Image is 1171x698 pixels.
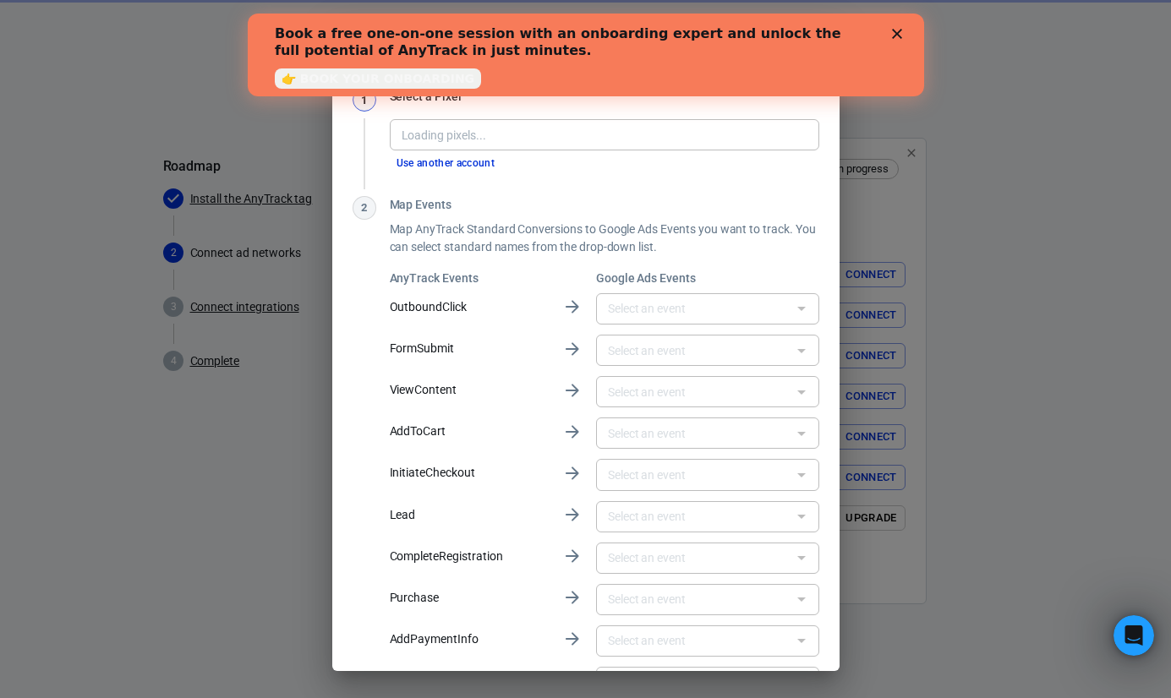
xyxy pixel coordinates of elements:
p: OutboundClick [390,298,549,316]
input: Select an event [601,589,786,610]
p: Back in 30 minutes [119,21,225,38]
input: Select an event [601,298,786,319]
h6: Google Ads Events [596,270,819,286]
input: Select an event [601,548,786,569]
div: The team will get back to you on this. AnyTrack will be back in 30 minutes. [27,348,264,381]
p: Purchase [390,589,549,607]
h3: Map Events [390,196,819,214]
div: 1 [353,88,376,112]
div: The team will get back to you on this. AnyTrack will be back in 30 minutes.AnyTrack • 5m ago [14,338,277,391]
iframe: Intercom live chat [1114,615,1154,656]
div: Are you currently using Amazon Associates links on your website, or are you looking to set up tra... [27,76,311,142]
div: talk to a human agent [179,176,311,193]
input: Select an event [601,381,786,402]
p: InitiateCheckout [390,464,549,482]
iframe: Intercom live chat banner [248,14,924,96]
input: Select an event [601,340,786,361]
button: go back [11,7,43,39]
p: CompleteRegistration [390,548,549,565]
input: Select an event [601,506,786,527]
div: AnyTrack says… [14,338,325,422]
div: Sure, I run Google Ads to my website to monetize with Amazon Associates. I'm interested in learni... [61,422,325,525]
img: Profile image for Laurent [72,9,99,36]
div: I'll connect you with someone from our support team. Meanwhile, could you please share more detai... [27,226,264,326]
p: AddPaymentInfo [390,630,549,648]
button: Use another account [390,155,502,172]
button: Start recording [107,543,121,557]
h3: Select a Pixel [390,88,819,106]
div: Close [644,15,661,25]
div: Sure, I run Google Ads to my website to monetize with Amazon Associates. I'm interested in learni... [74,432,311,515]
div: Close [297,7,327,37]
div: I'll connect you with someone from our support team. Meanwhile, could you please share more detai... [14,216,277,336]
button: Gif picker [53,543,67,557]
div: Tom says… [14,166,325,216]
button: Upload attachment [80,543,94,557]
div: talk to a human agent [166,166,325,203]
textarea: Message… [14,508,324,537]
input: Select an event [601,464,786,485]
input: Type to search [395,124,812,145]
p: AddToCart [390,423,549,440]
div: 2 [353,196,376,220]
div: Tom says… [14,422,325,545]
p: FormSubmit [390,340,549,357]
h6: AnyTrack Events [390,270,549,286]
p: ViewContent [390,381,549,399]
input: Select an event [601,423,786,444]
div: AnyTrack says… [14,216,325,338]
p: Map AnyTrack Standard Conversions to Google Ads Events you want to track. You can select standard... [390,221,819,256]
button: Emoji picker [26,543,40,557]
button: Home [265,7,297,39]
div: AnyTrack • 5m ago [27,395,125,405]
input: Select an event [601,630,786,652]
button: Send a message… [290,537,317,564]
p: Lead [390,506,549,524]
img: Profile image for Jose [48,9,75,36]
h1: AnyTrack [106,8,167,21]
